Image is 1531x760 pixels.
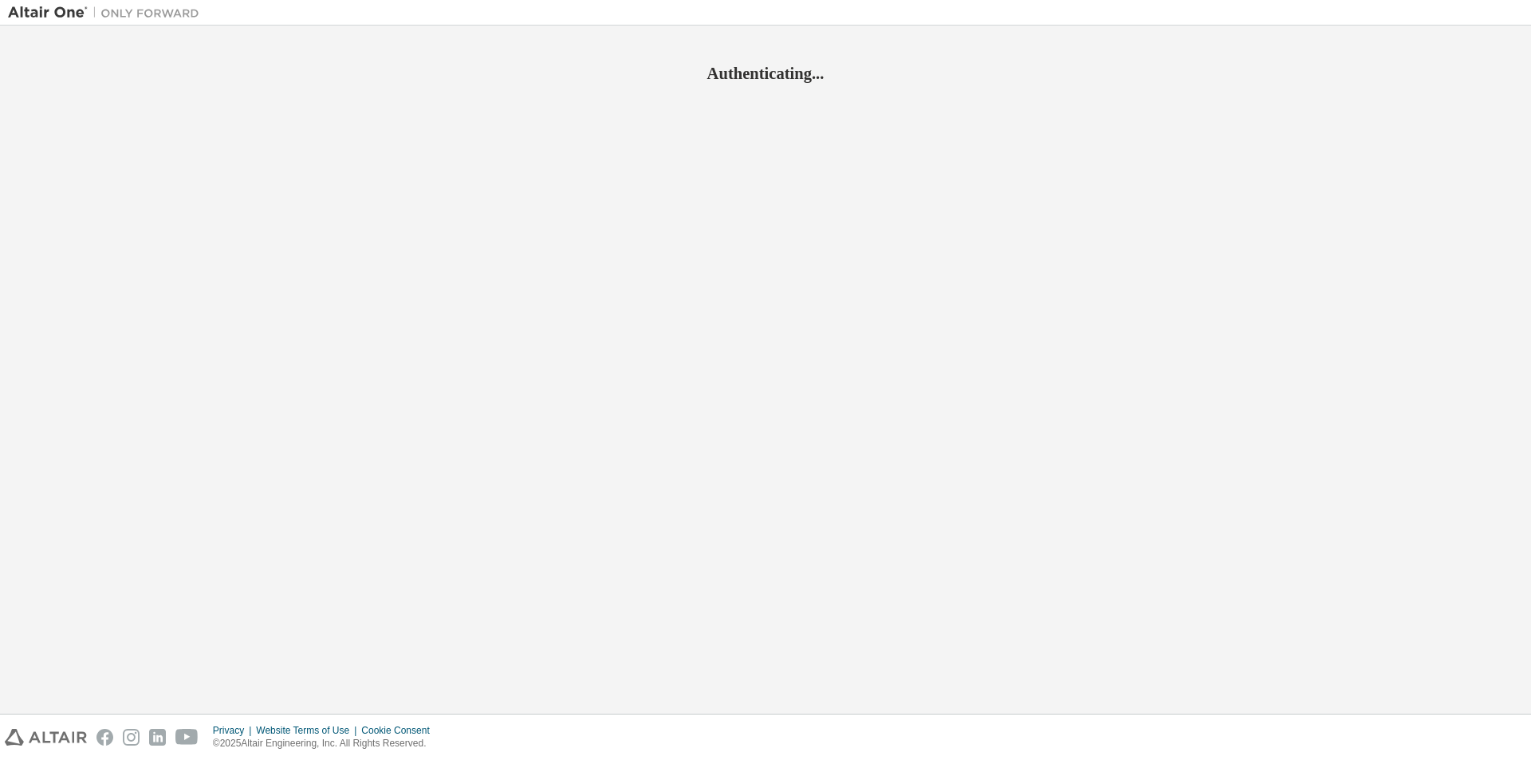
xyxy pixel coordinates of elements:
[175,729,199,746] img: youtube.svg
[5,729,87,746] img: altair_logo.svg
[8,63,1523,84] h2: Authenticating...
[256,724,361,737] div: Website Terms of Use
[149,729,166,746] img: linkedin.svg
[8,5,207,21] img: Altair One
[213,737,439,750] p: © 2025 Altair Engineering, Inc. All Rights Reserved.
[361,724,439,737] div: Cookie Consent
[96,729,113,746] img: facebook.svg
[123,729,140,746] img: instagram.svg
[213,724,256,737] div: Privacy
